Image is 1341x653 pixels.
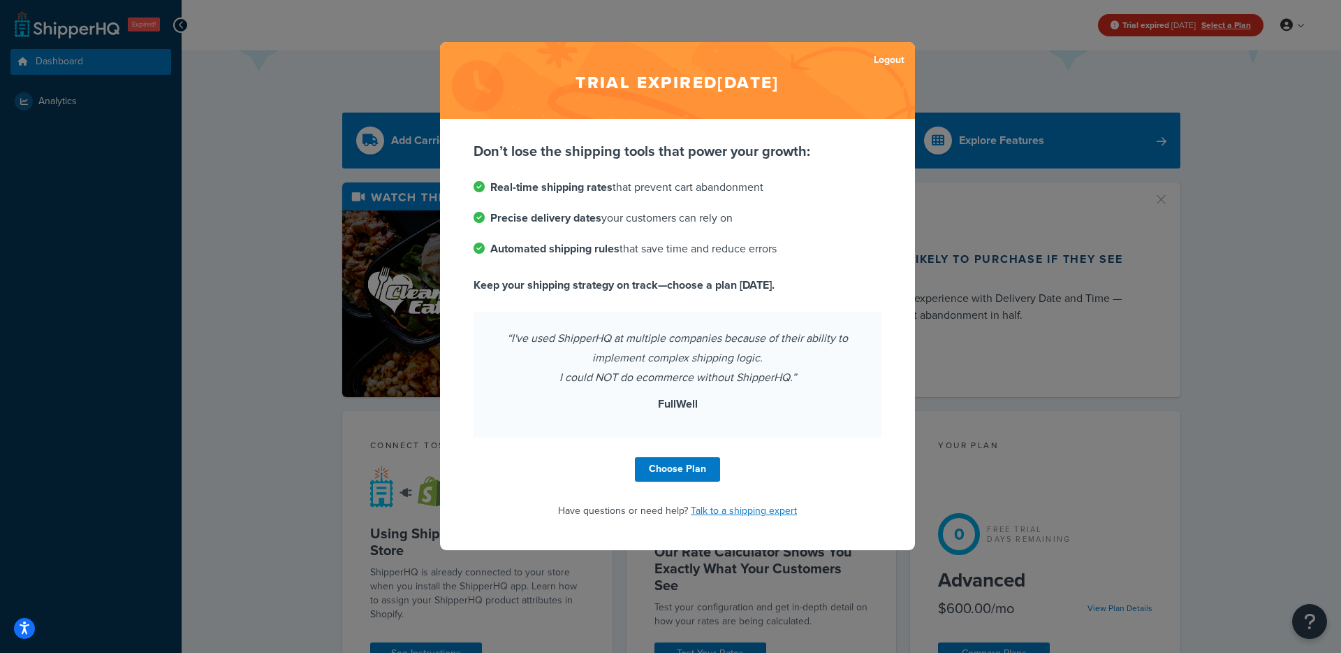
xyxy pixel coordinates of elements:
[474,141,881,161] p: Don’t lose the shipping tools that power your growth:
[474,239,881,259] li: that save time and reduce errors
[490,179,613,195] strong: Real-time shipping rates
[474,501,881,521] p: Have questions or need help?
[474,275,881,295] p: Keep your shipping strategy on track—choose a plan [DATE].
[440,42,915,119] h2: Trial expired [DATE]
[691,503,797,518] a: Talk to a shipping expert
[874,50,904,70] a: Logout
[474,208,881,228] li: your customers can rely on
[474,178,881,197] li: that prevent cart abandonment
[490,241,620,257] strong: Automated shipping rules
[490,394,865,414] p: FullWell
[490,210,601,226] strong: Precise delivery dates
[635,457,720,482] a: Choose Plan
[490,329,865,387] p: “I've used ShipperHQ at multiple companies because of their ability to implement complex shipping...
